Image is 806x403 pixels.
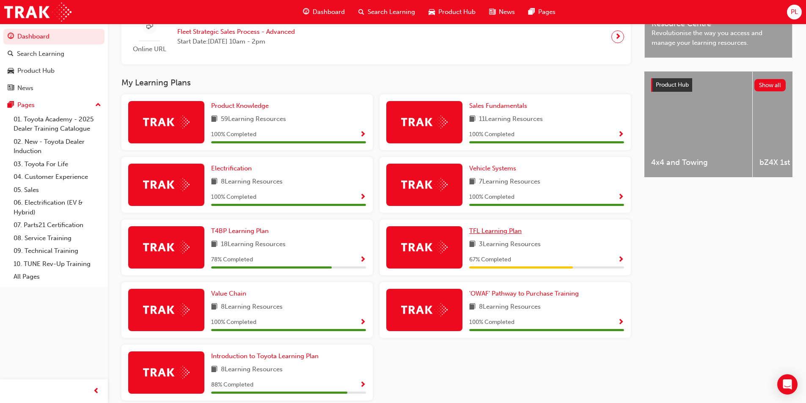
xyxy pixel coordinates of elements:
[469,164,520,173] a: Vehicle Systems
[656,81,689,88] span: Product Hub
[8,33,14,41] span: guage-icon
[211,318,256,327] span: 100 % Completed
[211,365,217,375] span: book-icon
[401,178,448,191] img: Trak
[296,3,352,21] a: guage-iconDashboard
[143,115,190,129] img: Trak
[479,302,541,313] span: 8 Learning Resources
[10,135,105,158] a: 02. New - Toyota Dealer Induction
[8,85,14,92] span: news-icon
[211,351,322,361] a: Introduction to Toyota Learning Plan
[10,158,105,171] a: 03. Toyota For Life
[3,97,105,113] button: Pages
[401,241,448,254] img: Trak
[128,44,171,54] span: Online URL
[10,113,105,135] a: 01. Toyota Academy - 2025 Dealer Training Catalogue
[211,380,253,390] span: 88 % Completed
[211,226,272,236] a: T4BP Learning Plan
[211,164,252,172] span: Electrification
[211,239,217,250] span: book-icon
[618,317,624,328] button: Show Progress
[469,255,511,265] span: 67 % Completed
[17,83,33,93] div: News
[360,317,366,328] button: Show Progress
[211,114,217,125] span: book-icon
[360,192,366,203] button: Show Progress
[469,239,476,250] span: book-icon
[469,302,476,313] span: book-icon
[469,164,516,172] span: Vehicle Systems
[10,184,105,197] a: 05. Sales
[3,27,105,97] button: DashboardSearch LearningProduct HubNews
[469,226,525,236] a: TFL Learning Plan
[8,50,14,58] span: search-icon
[211,130,256,140] span: 100 % Completed
[618,129,624,140] button: Show Progress
[358,7,364,17] span: search-icon
[528,7,535,17] span: pages-icon
[469,290,579,297] span: 'OWAF' Pathway to Purchase Training
[754,79,786,91] button: Show all
[360,255,366,265] button: Show Progress
[177,37,295,47] span: Start Date: [DATE] 10am - 2pm
[8,67,14,75] span: car-icon
[368,7,415,17] span: Search Learning
[479,239,541,250] span: 3 Learning Resources
[211,302,217,313] span: book-icon
[143,303,190,316] img: Trak
[143,366,190,379] img: Trak
[469,227,522,235] span: TFL Learning Plan
[221,239,286,250] span: 18 Learning Resources
[401,303,448,316] img: Trak
[438,7,476,17] span: Product Hub
[777,374,798,395] div: Open Intercom Messenger
[221,114,286,125] span: 59 Learning Resources
[93,386,99,397] span: prev-icon
[469,101,531,111] a: Sales Fundamentals
[360,194,366,201] span: Show Progress
[10,270,105,283] a: All Pages
[211,164,255,173] a: Electrification
[10,258,105,271] a: 10. TUNE Rev-Up Training
[522,3,562,21] a: pages-iconPages
[143,178,190,191] img: Trak
[644,71,752,177] a: 4x4 and Towing
[618,255,624,265] button: Show Progress
[479,114,543,125] span: 11 Learning Resources
[469,289,582,299] a: 'OWAF' Pathway to Purchase Training
[479,177,540,187] span: 7 Learning Resources
[3,80,105,96] a: News
[10,244,105,258] a: 09. Technical Training
[499,7,515,17] span: News
[313,7,345,17] span: Dashboard
[360,256,366,264] span: Show Progress
[791,7,798,17] span: PL
[360,381,366,389] span: Show Progress
[221,302,283,313] span: 8 Learning Resources
[303,7,309,17] span: guage-icon
[360,319,366,326] span: Show Progress
[352,3,422,21] a: search-iconSearch Learning
[211,289,250,299] a: Value Chain
[469,177,476,187] span: book-icon
[618,319,624,326] span: Show Progress
[10,219,105,232] a: 07. Parts21 Certification
[360,129,366,140] button: Show Progress
[618,194,624,201] span: Show Progress
[482,3,522,21] a: news-iconNews
[469,318,514,327] span: 100 % Completed
[211,177,217,187] span: book-icon
[221,365,283,375] span: 8 Learning Resources
[401,115,448,129] img: Trak
[3,29,105,44] a: Dashboard
[4,3,72,22] img: Trak
[143,241,190,254] img: Trak
[469,192,514,202] span: 100 % Completed
[211,255,253,265] span: 78 % Completed
[618,256,624,264] span: Show Progress
[429,7,435,17] span: car-icon
[618,192,624,203] button: Show Progress
[651,158,745,167] span: 4x4 and Towing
